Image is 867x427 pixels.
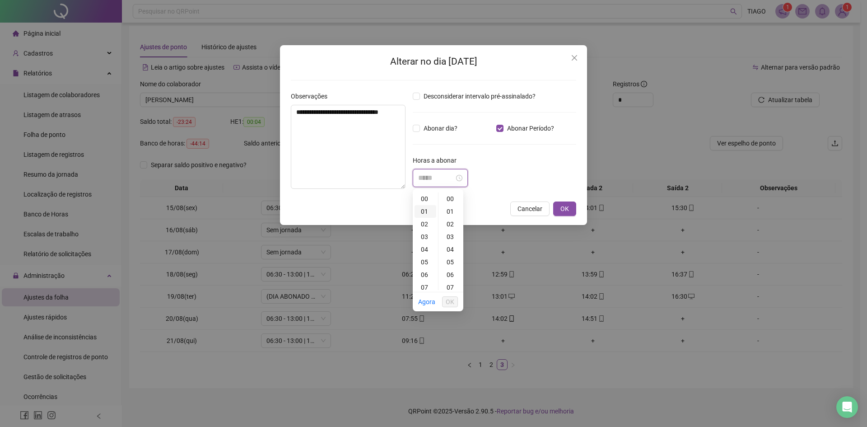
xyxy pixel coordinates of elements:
div: Open Intercom Messenger [836,396,858,418]
span: close [571,54,578,61]
span: Abonar dia? [420,123,461,133]
div: 00 [415,192,436,205]
div: 07 [415,281,436,294]
div: 01 [415,205,436,218]
span: Desconsiderar intervalo pré-assinalado? [420,91,539,101]
div: 05 [440,256,462,268]
div: 02 [440,218,462,230]
label: Horas a abonar [413,155,462,165]
span: Abonar Período? [503,123,558,133]
button: Close [567,51,582,65]
span: OK [560,204,569,214]
div: 04 [415,243,436,256]
div: 07 [440,281,462,294]
button: OK [442,296,458,307]
h2: Alterar no dia [DATE] [291,54,576,69]
div: 03 [415,230,436,243]
div: 02 [415,218,436,230]
div: 03 [440,230,462,243]
button: OK [553,202,576,216]
a: Agora [418,298,435,305]
div: 01 [440,205,462,218]
div: 00 [440,192,462,205]
div: 06 [440,268,462,281]
span: Cancelar [517,204,542,214]
div: 05 [415,256,436,268]
div: 06 [415,268,436,281]
button: Cancelar [510,202,550,216]
div: 04 [440,243,462,256]
label: Observações [291,91,333,101]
